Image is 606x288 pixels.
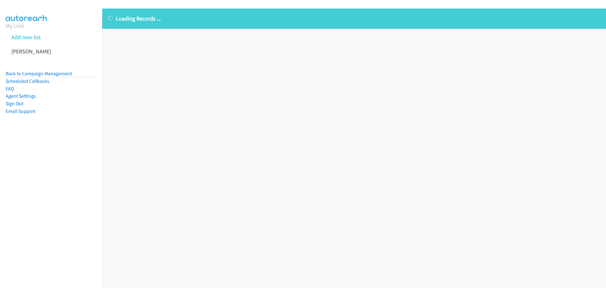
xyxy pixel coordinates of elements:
[11,48,51,55] a: [PERSON_NAME]
[6,108,35,114] a: Email Support
[108,14,600,23] p: Loading Records ...
[11,34,41,41] a: Add new list
[6,93,36,99] a: Agent Settings
[6,78,49,84] a: Scheduled Callbacks
[6,86,14,92] a: FAQ
[6,101,23,107] a: Sign Out
[6,70,72,77] a: Back to Campaign Management
[6,22,25,29] a: My Lists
